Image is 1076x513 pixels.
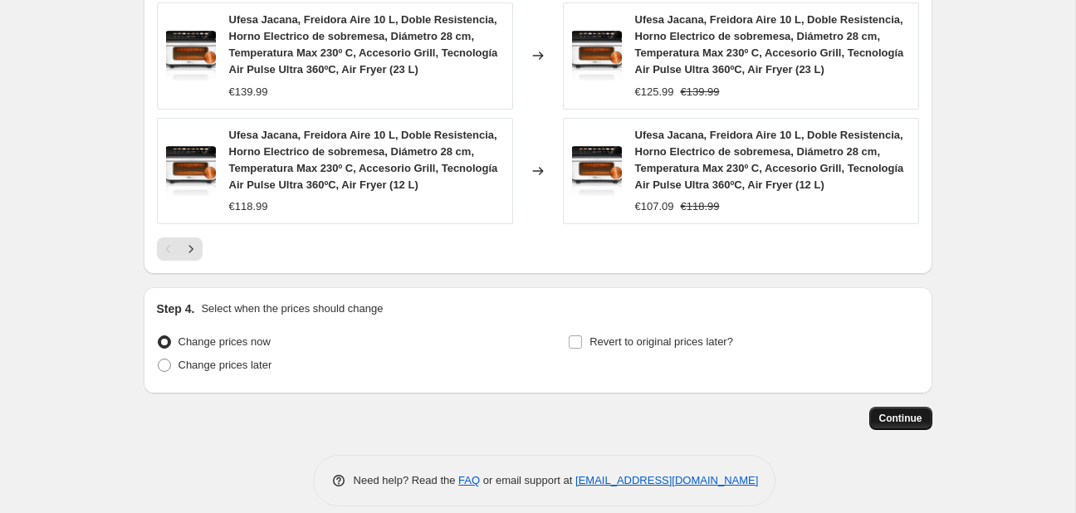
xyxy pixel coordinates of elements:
a: [EMAIL_ADDRESS][DOMAIN_NAME] [575,474,758,486]
span: Continue [879,412,922,425]
div: €139.99 [229,84,268,100]
span: Ufesa Jacana, Freidora Aire 10 L, Doble Resistencia, Horno Electrico de sobremesa, Diámetro 28 cm... [635,129,904,191]
button: Continue [869,407,932,430]
span: Revert to original prices later? [589,335,733,348]
img: 71g2Qxq5ASL._AC_SL1500_80x.jpg [572,31,622,81]
span: Ufesa Jacana, Freidora Aire 10 L, Doble Resistencia, Horno Electrico de sobremesa, Diámetro 28 cm... [229,129,498,191]
button: Next [179,237,203,261]
span: Change prices later [179,359,272,371]
span: Ufesa Jacana, Freidora Aire 10 L, Doble Resistencia, Horno Electrico de sobremesa, Diámetro 28 cm... [635,13,904,76]
span: or email support at [480,474,575,486]
img: 71g2Qxq5ASL._AC_SL1500_80x.jpg [166,31,216,81]
div: €125.99 [635,84,674,100]
div: €118.99 [229,198,268,215]
span: Change prices now [179,335,271,348]
strike: €118.99 [681,198,720,215]
h2: Step 4. [157,300,195,317]
span: Ufesa Jacana, Freidora Aire 10 L, Doble Resistencia, Horno Electrico de sobremesa, Diámetro 28 cm... [229,13,498,76]
div: €107.09 [635,198,674,215]
img: 71g2Qxq5ASL._AC_SL1500_80x.jpg [572,146,622,196]
p: Select when the prices should change [201,300,383,317]
a: FAQ [458,474,480,486]
nav: Pagination [157,237,203,261]
span: Need help? Read the [354,474,459,486]
strike: €139.99 [681,84,720,100]
img: 71g2Qxq5ASL._AC_SL1500_80x.jpg [166,146,216,196]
